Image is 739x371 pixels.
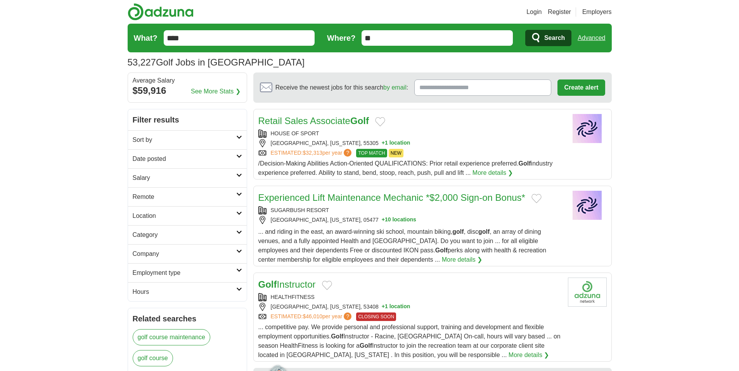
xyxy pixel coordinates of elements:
[382,216,416,224] button: +10 locations
[258,216,562,224] div: [GEOGRAPHIC_DATA], [US_STATE], 05477
[128,263,247,282] a: Employment type
[360,342,372,349] strong: Golf
[271,312,353,321] a: ESTIMATED:$46,010per year?
[331,333,343,340] strong: Golf
[128,55,156,69] span: 53,227
[582,7,612,17] a: Employers
[133,329,210,345] a: golf course maintenance
[133,313,242,324] h2: Related searches
[382,216,385,224] span: +
[442,255,483,264] a: More details ❯
[526,7,542,17] a: Login
[350,116,369,126] strong: Golf
[133,78,242,84] div: Average Salary
[128,244,247,263] a: Company
[133,154,236,164] h2: Date posted
[133,173,236,183] h2: Salary
[578,30,605,46] a: Advanced
[258,279,316,290] a: GolfInstructor
[322,281,332,290] button: Add to favorite jobs
[344,149,351,157] span: ?
[128,206,247,225] a: Location
[382,139,385,147] span: +
[509,350,549,360] a: More details ❯
[128,225,247,244] a: Category
[258,228,547,263] span: ... and riding in the east, an award-winning ski school, mountain biking, , disc , an array of di...
[568,191,607,220] img: Company logo
[356,149,387,157] span: TOP MATCH
[128,149,247,168] a: Date posted
[303,150,322,156] span: $32,313
[258,279,277,290] strong: Golf
[133,287,236,297] h2: Hours
[519,160,531,167] strong: Golf
[382,303,385,311] span: +
[258,303,562,311] div: [GEOGRAPHIC_DATA], [US_STATE], 53408
[258,206,562,214] div: SUGARBUSH RESORT
[356,312,396,321] span: CLOSING SOON
[271,149,353,157] a: ESTIMATED:$32,313per year?
[344,312,351,320] span: ?
[133,230,236,240] h2: Category
[133,249,236,259] h2: Company
[472,168,513,178] a: More details ❯
[531,194,542,203] button: Add to favorite jobs
[133,268,236,278] h2: Employment type
[258,129,562,138] div: HOUSE OF SPORT
[128,130,247,149] a: Sort by
[478,228,490,235] strong: golf
[548,7,571,17] a: Register
[128,282,247,301] a: Hours
[258,139,562,147] div: [GEOGRAPHIC_DATA], [US_STATE], 55305
[128,3,194,21] img: Adzuna logo
[557,79,605,96] button: Create alert
[128,187,247,206] a: Remote
[128,168,247,187] a: Salary
[275,83,408,92] span: Receive the newest jobs for this search :
[133,211,236,221] h2: Location
[568,278,607,307] img: Company logo
[382,303,410,311] button: +1 location
[452,228,464,235] strong: golf
[258,324,561,358] span: ... competitive pay. We provide personal and professional support, training and development and f...
[525,30,571,46] button: Search
[133,135,236,145] h2: Sort by
[258,192,525,203] a: Experienced Lift Maintenance Mechanic *$2,000 Sign-on Bonus*
[435,247,448,254] strong: Golf
[128,109,247,130] h2: Filter results
[389,149,403,157] span: NEW
[133,84,242,98] div: $59,916
[382,139,410,147] button: +1 location
[258,116,369,126] a: Retail Sales AssociateGolf
[375,117,385,126] button: Add to favorite jobs
[191,87,241,96] a: See More Stats ❯
[383,84,407,91] a: by email
[327,32,355,44] label: Where?
[258,160,553,176] span: /Decision-Making Abilities Action-Oriented QUALIFICATIONS: Prior retail experience preferred. ind...
[133,350,173,366] a: golf course
[134,32,157,44] label: What?
[303,313,322,319] span: $46,010
[128,57,305,67] h1: Golf Jobs in [GEOGRAPHIC_DATA]
[568,114,607,143] img: Company logo
[133,192,236,202] h2: Remote
[544,30,565,46] span: Search
[258,293,562,301] div: HEALTHFITNESS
